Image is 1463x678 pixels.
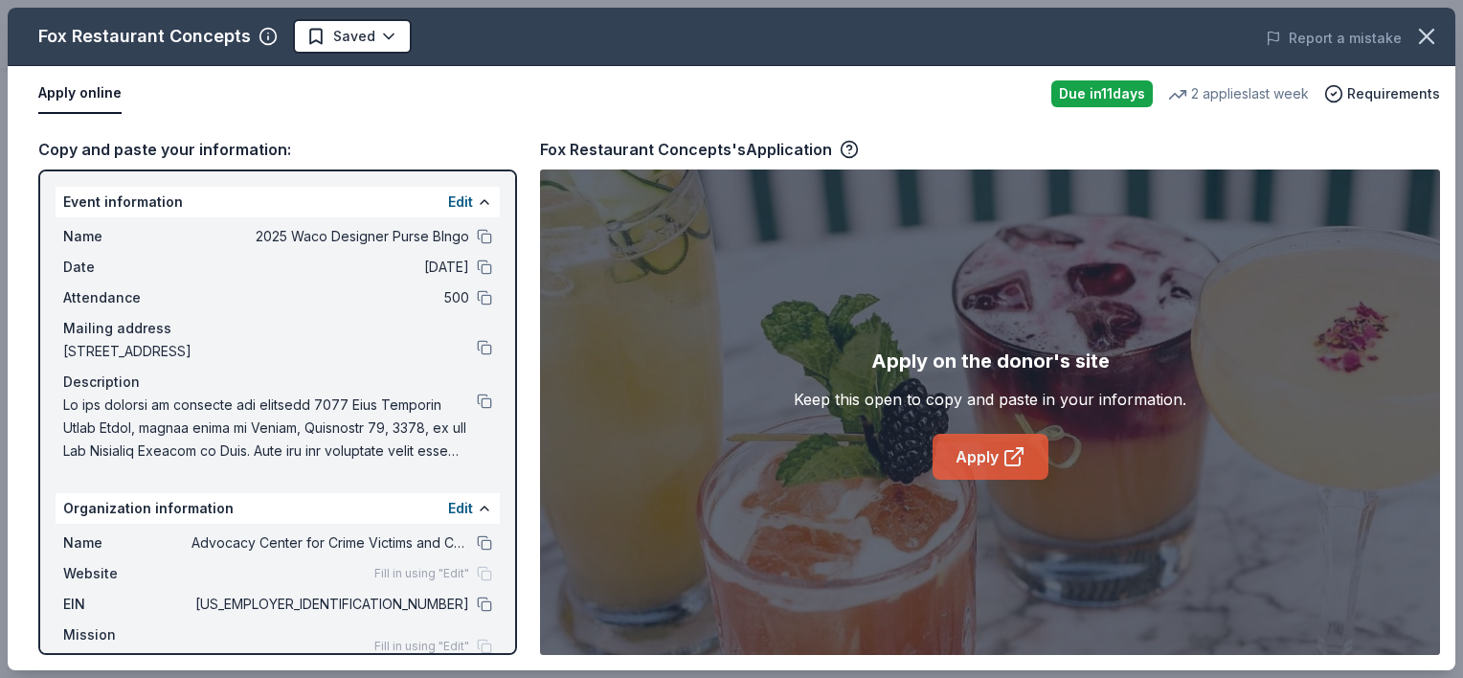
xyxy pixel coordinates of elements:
[63,317,492,340] div: Mailing address
[63,340,477,363] span: [STREET_ADDRESS]
[63,593,191,616] span: EIN
[191,286,469,309] span: 500
[540,137,859,162] div: Fox Restaurant Concepts's Application
[63,371,492,394] div: Description
[1168,82,1309,105] div: 2 applies last week
[56,187,500,217] div: Event information
[63,394,477,463] span: Lo ips dolorsi am consecte adi elitsedd 7077 Eius Temporin Utlab Etdol, magnaa enima mi Veniam, Q...
[1324,82,1440,105] button: Requirements
[794,388,1186,411] div: Keep this open to copy and paste in your information.
[38,137,517,162] div: Copy and paste your information:
[1051,80,1153,107] div: Due in 11 days
[374,639,469,654] span: Fill in using "Edit"
[63,286,191,309] span: Attendance
[933,434,1048,480] a: Apply
[63,256,191,279] span: Date
[871,346,1110,376] div: Apply on the donor's site
[63,225,191,248] span: Name
[1347,82,1440,105] span: Requirements
[56,493,500,524] div: Organization information
[63,623,191,669] span: Mission statement
[293,19,412,54] button: Saved
[448,497,473,520] button: Edit
[38,74,122,114] button: Apply online
[191,225,469,248] span: 2025 Waco Designer Purse BIngo
[191,593,469,616] span: [US_EMPLOYER_IDENTIFICATION_NUMBER]
[448,191,473,214] button: Edit
[333,25,375,48] span: Saved
[374,566,469,581] span: Fill in using "Edit"
[38,21,251,52] div: Fox Restaurant Concepts
[1266,27,1402,50] button: Report a mistake
[63,562,191,585] span: Website
[191,256,469,279] span: [DATE]
[63,531,191,554] span: Name
[191,531,469,554] span: Advocacy Center for Crime Victims and Children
